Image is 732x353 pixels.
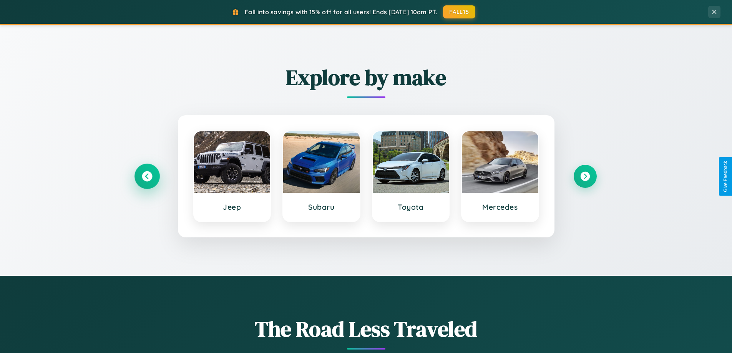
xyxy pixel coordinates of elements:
h3: Mercedes [470,202,531,212]
div: Give Feedback [723,161,728,192]
h3: Subaru [291,202,352,212]
span: Fall into savings with 15% off for all users! Ends [DATE] 10am PT. [245,8,437,16]
h3: Jeep [202,202,263,212]
h1: The Road Less Traveled [136,314,597,344]
h2: Explore by make [136,63,597,92]
button: FALL15 [443,5,475,18]
h3: Toyota [380,202,442,212]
